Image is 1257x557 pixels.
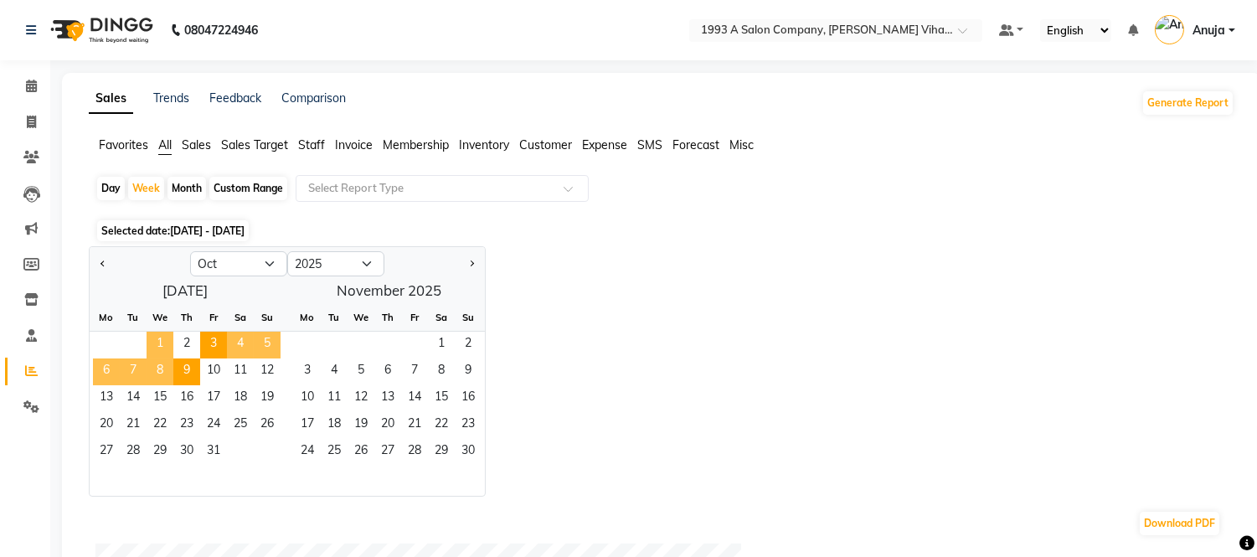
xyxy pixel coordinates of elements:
[672,137,719,152] span: Forecast
[254,358,281,385] div: Sunday, October 12, 2025
[170,224,245,237] span: [DATE] - [DATE]
[455,385,482,412] span: 16
[428,439,455,466] div: Saturday, November 29, 2025
[221,137,288,152] span: Sales Target
[455,412,482,439] span: 23
[374,385,401,412] span: 13
[348,385,374,412] div: Wednesday, November 12, 2025
[147,412,173,439] div: Wednesday, October 22, 2025
[428,332,455,358] div: Saturday, November 1, 2025
[173,332,200,358] div: Thursday, October 2, 2025
[173,412,200,439] span: 23
[227,332,254,358] div: Saturday, October 4, 2025
[729,137,754,152] span: Misc
[374,439,401,466] div: Thursday, November 27, 2025
[200,385,227,412] div: Friday, October 17, 2025
[173,439,200,466] div: Thursday, October 30, 2025
[374,412,401,439] div: Thursday, November 20, 2025
[93,358,120,385] span: 6
[519,137,572,152] span: Customer
[321,412,348,439] span: 18
[120,385,147,412] span: 14
[147,358,173,385] div: Wednesday, October 8, 2025
[227,304,254,331] div: Sa
[147,332,173,358] div: Wednesday, October 1, 2025
[287,251,384,276] select: Select year
[200,412,227,439] span: 24
[120,412,147,439] span: 21
[200,304,227,331] div: Fr
[428,439,455,466] span: 29
[459,137,509,152] span: Inventory
[173,412,200,439] div: Thursday, October 23, 2025
[294,412,321,439] div: Monday, November 17, 2025
[348,385,374,412] span: 12
[321,358,348,385] div: Tuesday, November 4, 2025
[428,358,455,385] div: Saturday, November 8, 2025
[200,439,227,466] div: Friday, October 31, 2025
[294,439,321,466] div: Monday, November 24, 2025
[173,304,200,331] div: Th
[455,332,482,358] span: 2
[1155,15,1184,44] img: Anuja
[182,137,211,152] span: Sales
[147,385,173,412] span: 15
[93,304,120,331] div: Mo
[321,358,348,385] span: 4
[128,177,164,200] div: Week
[96,250,110,277] button: Previous month
[374,439,401,466] span: 27
[93,439,120,466] div: Monday, October 27, 2025
[401,412,428,439] span: 21
[428,412,455,439] span: 22
[335,137,373,152] span: Invoice
[120,439,147,466] span: 28
[428,358,455,385] span: 8
[428,304,455,331] div: Sa
[209,177,287,200] div: Custom Range
[93,358,120,385] div: Monday, October 6, 2025
[99,137,148,152] span: Favorites
[254,385,281,412] span: 19
[348,439,374,466] div: Wednesday, November 26, 2025
[200,332,227,358] div: Friday, October 3, 2025
[254,385,281,412] div: Sunday, October 19, 2025
[348,304,374,331] div: We
[147,332,173,358] span: 1
[294,304,321,331] div: Mo
[120,304,147,331] div: Tu
[348,358,374,385] span: 5
[227,412,254,439] div: Saturday, October 25, 2025
[348,358,374,385] div: Wednesday, November 5, 2025
[173,439,200,466] span: 30
[173,358,200,385] div: Thursday, October 9, 2025
[254,412,281,439] div: Sunday, October 26, 2025
[147,358,173,385] span: 8
[321,385,348,412] span: 11
[1193,22,1225,39] span: Anuja
[173,358,200,385] span: 9
[147,412,173,439] span: 22
[374,358,401,385] div: Thursday, November 6, 2025
[294,358,321,385] span: 3
[200,332,227,358] span: 3
[93,385,120,412] span: 13
[97,220,249,241] span: Selected date:
[321,439,348,466] div: Tuesday, November 25, 2025
[298,137,325,152] span: Staff
[428,385,455,412] span: 15
[383,137,449,152] span: Membership
[348,412,374,439] span: 19
[428,332,455,358] span: 1
[455,439,482,466] div: Sunday, November 30, 2025
[147,439,173,466] span: 29
[401,358,428,385] span: 7
[1143,91,1233,115] button: Generate Report
[200,358,227,385] div: Friday, October 10, 2025
[374,412,401,439] span: 20
[147,385,173,412] div: Wednesday, October 15, 2025
[294,412,321,439] span: 17
[200,385,227,412] span: 17
[428,385,455,412] div: Saturday, November 15, 2025
[294,439,321,466] span: 24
